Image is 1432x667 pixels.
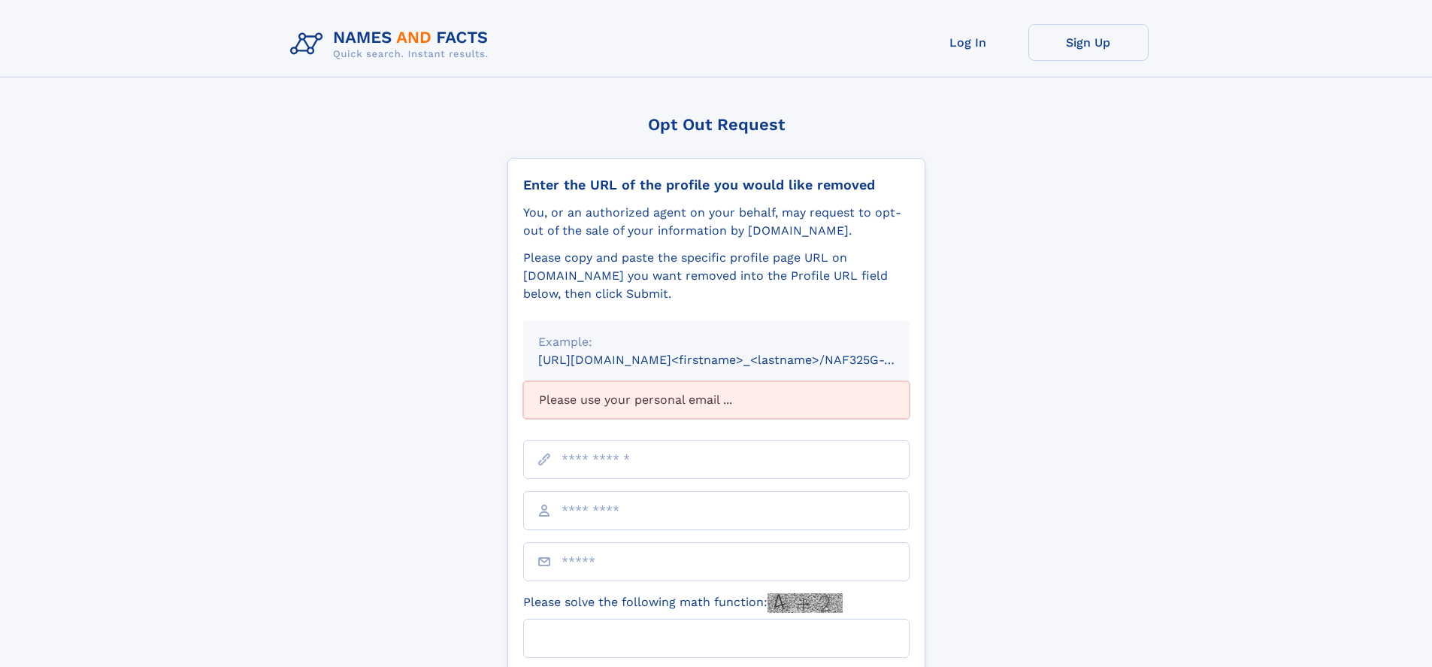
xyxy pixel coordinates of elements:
label: Please solve the following math function: [523,593,843,613]
div: Enter the URL of the profile you would like removed [523,177,910,193]
div: Please use your personal email ... [523,381,910,419]
a: Sign Up [1028,24,1149,61]
small: [URL][DOMAIN_NAME]<firstname>_<lastname>/NAF325G-xxxxxxxx [538,353,938,367]
div: You, or an authorized agent on your behalf, may request to opt-out of the sale of your informatio... [523,204,910,240]
a: Log In [908,24,1028,61]
img: Logo Names and Facts [284,24,501,65]
div: Please copy and paste the specific profile page URL on [DOMAIN_NAME] you want removed into the Pr... [523,249,910,303]
div: Opt Out Request [507,115,925,134]
div: Example: [538,333,895,351]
